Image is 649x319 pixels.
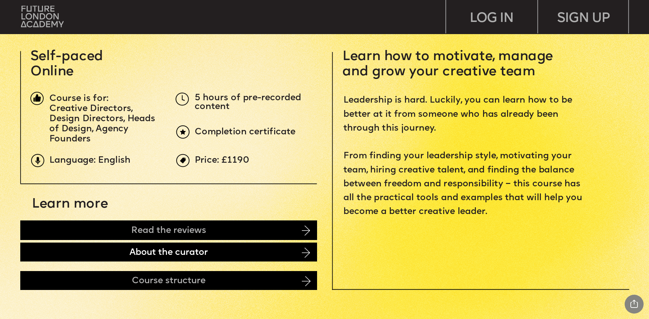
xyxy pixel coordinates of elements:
[21,6,64,27] img: upload-bfdffa89-fac7-4f57-a443-c7c39906ba42.png
[302,247,310,258] img: image-d430bf59-61f2-4e83-81f2-655be665a85d.png
[625,295,644,314] div: Share
[30,92,44,105] img: image-1fa7eedb-a71f-428c-a033-33de134354ef.png
[49,156,130,164] span: Language: English
[195,156,249,164] span: Price: £1190
[343,97,585,216] span: Leadership is hard. Luckily, you can learn how to be better at it from someone who has already be...
[31,154,44,167] img: upload-9eb2eadd-7bf9-4b2b-b585-6dd8b9275b41.png
[30,65,74,78] span: Online
[195,128,295,136] span: Completion certificate
[30,50,103,63] span: Self-paced
[32,197,108,211] span: Learn more
[195,94,304,111] span: 5 hours of pre-recorded content
[176,125,189,138] img: upload-6b0d0326-a6ce-441c-aac1-c2ff159b353e.png
[302,276,311,286] img: image-ebac62b4-e37e-4ca8-99fd-bb379c720805.png
[175,92,189,106] img: upload-5dcb7aea-3d7f-4093-a867-f0427182171d.png
[302,225,310,236] img: image-14cb1b2c-41b0-4782-8715-07bdb6bd2f06.png
[49,104,158,143] span: Creative Directors, Design Directors, Heads of Design, Agency Founders
[342,50,557,78] span: Learn how to motivate, manage and grow your creative team
[176,154,189,167] img: upload-969c61fd-ea08-4d05-af36-d273f2608f5e.png
[49,94,108,102] span: Course is for:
